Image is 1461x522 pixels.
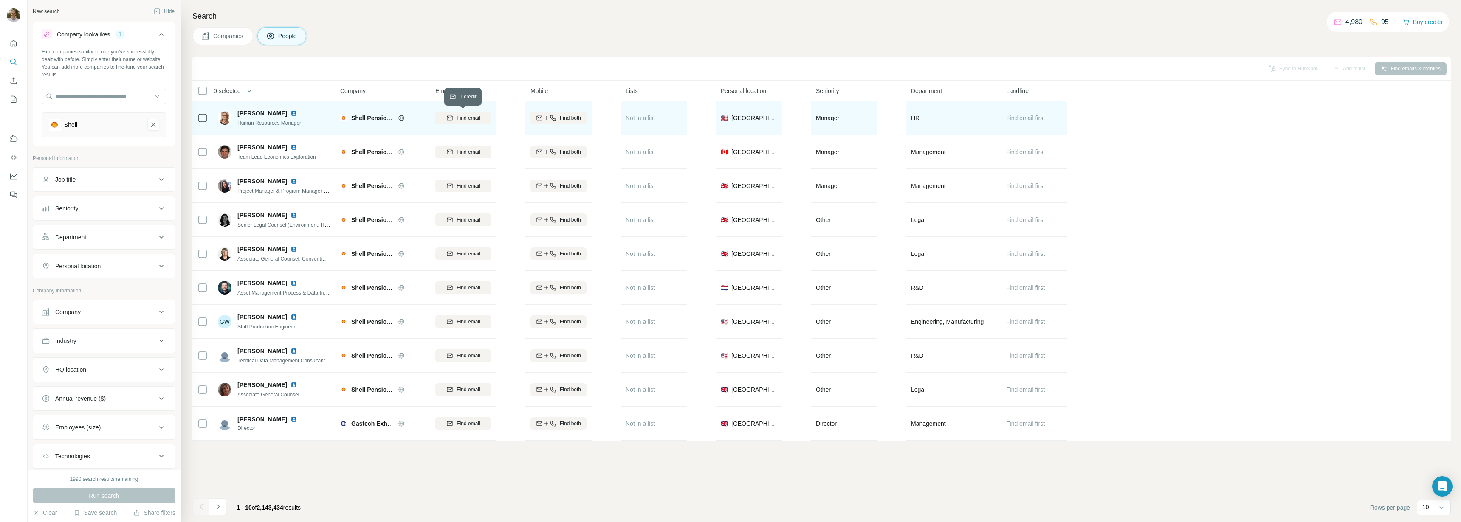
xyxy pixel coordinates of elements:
p: 4,980 [1345,17,1362,27]
span: Find email [457,284,480,292]
span: Find both [560,352,581,359]
button: Technologies [33,446,175,466]
img: LinkedIn logo [291,246,297,253]
span: Shell Pensions Management Services [351,115,458,121]
button: Seniority [33,198,175,219]
div: Annual revenue ($) [55,394,106,403]
button: Search [7,54,20,70]
button: Dashboard [7,168,20,184]
span: 🇺🇸 [721,317,728,326]
span: Staff Production Engineer [237,324,296,330]
button: Job title [33,169,175,190]
span: Not in a list [626,318,655,325]
button: Find email [435,315,491,328]
button: Share filters [133,508,175,517]
button: My lists [7,92,20,107]
span: 1 - 10 [237,504,252,511]
div: Shell [64,121,77,129]
div: HQ location [55,365,86,374]
span: [PERSON_NAME] [237,381,287,389]
span: Find both [560,318,581,326]
span: Manager [816,182,839,189]
span: Not in a list [626,149,655,155]
span: Not in a list [626,386,655,393]
img: Avatar [218,213,231,227]
span: 🇺🇸 [721,114,728,122]
span: Find both [560,114,581,122]
span: Find email first [1006,149,1045,155]
button: Find email [435,383,491,396]
span: Find email [457,250,480,258]
div: Open Intercom Messenger [1432,476,1453,497]
button: Employees (size) [33,417,175,438]
span: Find email [457,318,480,326]
span: Department [911,87,942,95]
span: Asset Management Process & Data Integration Architect [237,289,364,296]
span: [GEOGRAPHIC_DATA] [731,114,777,122]
button: Find email [435,213,491,226]
span: [PERSON_NAME] [237,109,287,118]
button: Find email [435,146,491,158]
p: Company information [33,287,175,295]
span: Find email first [1006,115,1045,121]
span: HR [911,114,919,122]
button: Find email [435,112,491,124]
div: Seniority [55,204,78,213]
div: 1990 search results remaining [70,475,138,483]
span: Company [340,87,366,95]
button: Enrich CSV [7,73,20,88]
span: Personal location [721,87,766,95]
span: Companies [213,32,244,40]
span: Project Manager & Program Manager (Salesforce, Tableau CRM, MS Azure D&A, Logic Apps, APIM) [237,187,464,194]
span: [PERSON_NAME] [237,279,287,287]
img: LinkedIn logo [291,178,297,185]
img: Logo of Shell Pensions Management Services [340,250,347,257]
button: Clear [33,508,57,517]
button: Find both [530,180,587,192]
span: Director [237,424,307,432]
span: People [278,32,298,40]
button: Find email [435,417,491,430]
img: LinkedIn logo [291,416,297,423]
button: Industry [33,331,175,351]
span: Other [816,386,831,393]
span: Associate General Counsel, Conventional Oil & Gas [237,255,355,262]
div: New search [33,8,59,15]
span: Shell Pensions Management Services [351,386,458,393]
span: Find email first [1006,182,1045,189]
button: Find email [435,180,491,192]
h4: Search [192,10,1451,22]
span: Legal [911,250,925,258]
span: Shell Pensions Management Services [351,149,458,155]
p: Personal information [33,154,175,162]
span: Legal [911,385,925,394]
span: [PERSON_NAME] [237,313,287,321]
div: Company [55,308,81,316]
span: Find both [560,148,581,156]
span: Other [816,318,831,325]
span: 0 selected [214,87,241,95]
span: [PERSON_NAME] [237,177,287,185]
span: Director [816,420,837,427]
span: Seniority [816,87,839,95]
img: Avatar [218,383,231,396]
img: LinkedIn logo [291,144,297,151]
span: Other [816,352,831,359]
span: Shell Pensions Management Services [351,182,458,189]
img: Avatar [218,281,231,295]
img: Avatar [218,179,231,193]
span: [GEOGRAPHIC_DATA] [731,385,777,394]
button: Quick start [7,36,20,51]
button: Save search [73,508,117,517]
img: Avatar [7,8,20,22]
button: Navigate to next page [209,498,226,515]
span: [PERSON_NAME] [237,211,287,219]
span: Management [911,182,946,190]
span: [GEOGRAPHIC_DATA] [731,148,777,156]
span: Not in a list [626,216,655,223]
button: Company lookalikes1 [33,24,175,48]
span: Rows per page [1370,503,1410,512]
span: Find email first [1006,386,1045,393]
img: Logo of Shell Pensions Management Services [340,216,347,223]
span: Find email [457,420,480,427]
